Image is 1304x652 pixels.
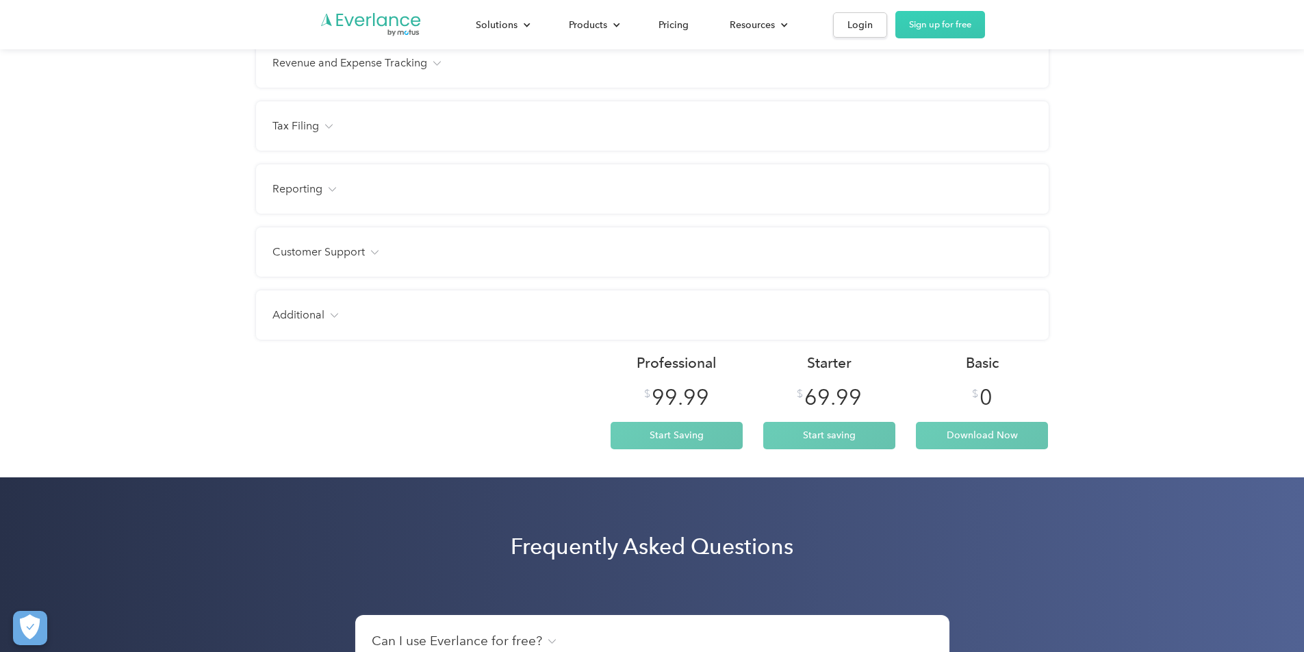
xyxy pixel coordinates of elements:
h4: Tax Filing [272,118,319,134]
a: Login [833,12,887,38]
div: Login [847,16,873,34]
div: Resources [730,16,775,34]
div: $ [644,387,650,401]
div: $ [797,387,803,401]
div: 69.99 [804,384,862,411]
div: Products [569,16,607,34]
div: Solutions [462,13,541,37]
a: Pricing [645,13,702,37]
h4: Can I use Everlance for free? [372,631,542,651]
a: Start saving [763,422,895,449]
a: Start Saving [611,422,743,449]
div: Solutions [476,16,517,34]
div: 0 [980,384,993,411]
a: Go to homepage [320,12,422,38]
div: Professional [637,353,716,373]
div: Basic [966,353,999,373]
div: Pricing [659,16,689,34]
div: Resources [716,13,799,37]
button: Cookies Settings [13,611,47,645]
div: Starter [807,353,852,373]
h4: Revenue and Expense Tracking [272,55,427,71]
a: Download Now [916,422,1048,449]
h4: Reporting [272,181,322,197]
h4: Additional [272,307,324,323]
div: $ [972,387,978,401]
div: 99.99 [652,384,709,411]
a: Sign up for free [895,11,985,38]
div: Products [555,13,631,37]
h4: Customer Support [272,244,365,260]
h2: Frequently Asked Questions [511,533,793,560]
